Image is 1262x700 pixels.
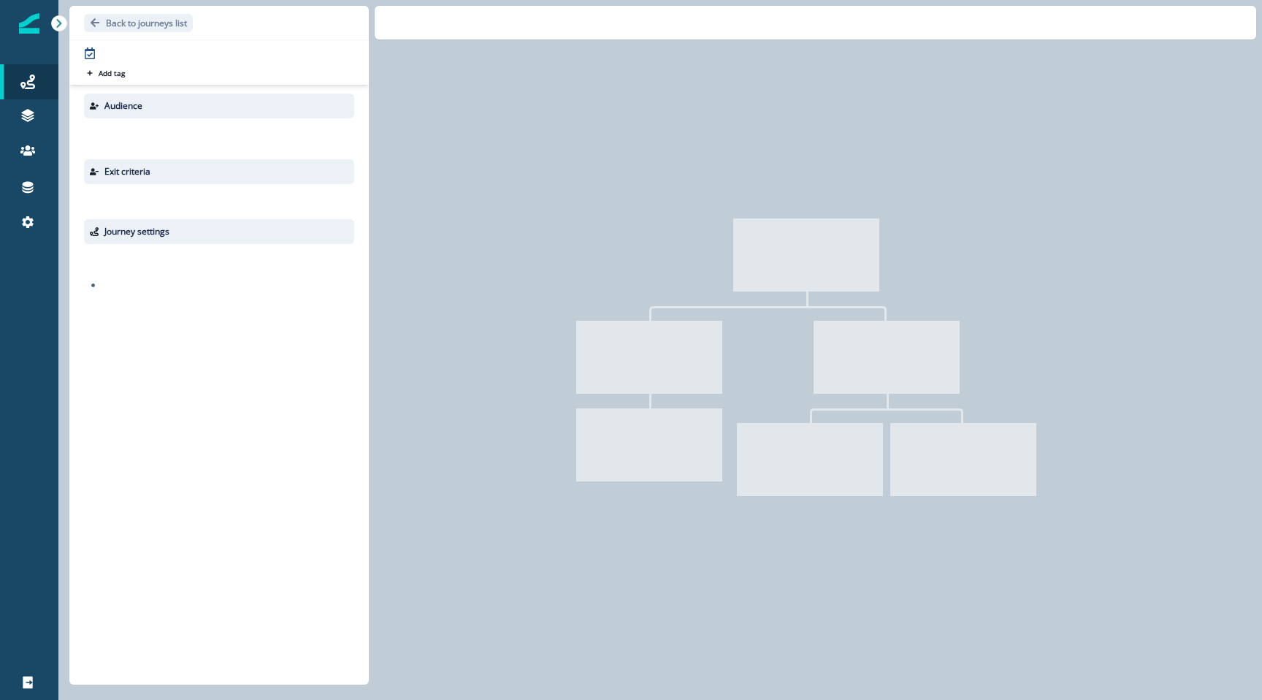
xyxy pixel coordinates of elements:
[84,14,193,32] button: Go back
[104,225,169,238] p: Journey settings
[104,165,150,178] p: Exit criteria
[19,13,39,34] img: Inflection
[84,67,128,79] button: Add tag
[106,17,187,29] p: Back to journeys list
[104,99,142,113] p: Audience
[99,69,125,77] p: Add tag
